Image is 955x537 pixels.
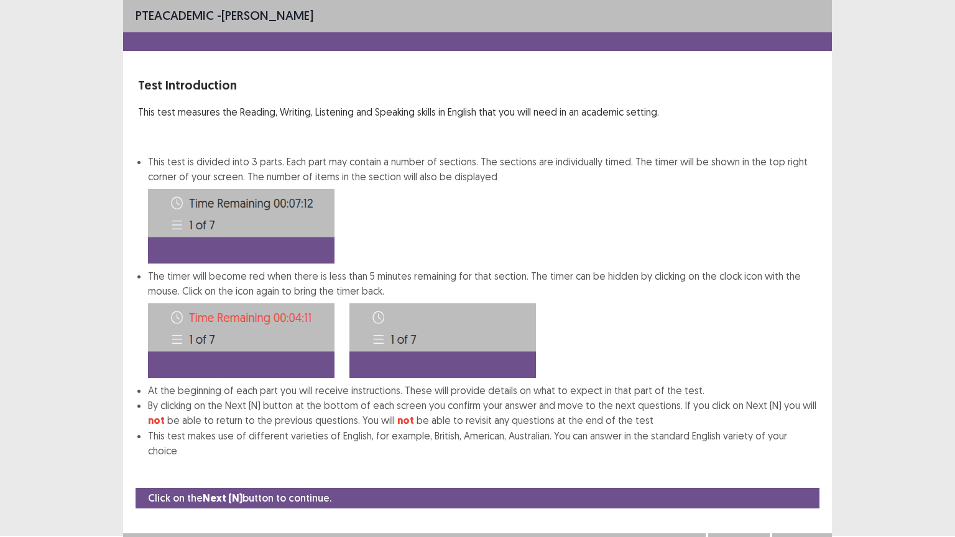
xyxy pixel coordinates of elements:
[136,7,214,23] span: PTE academic
[136,6,313,25] p: - [PERSON_NAME]
[148,428,817,458] li: This test makes use of different varieties of English, for example, British, American, Australian...
[397,414,414,427] strong: not
[148,398,817,428] li: By clicking on the Next (N) button at the bottom of each screen you confirm your answer and move ...
[148,303,334,378] img: Time-image
[148,154,817,264] li: This test is divided into 3 parts. Each part may contain a number of sections. The sections are i...
[148,490,331,506] p: Click on the button to continue.
[349,303,536,378] img: Time-image
[148,383,817,398] li: At the beginning of each part you will receive instructions. These will provide details on what t...
[148,189,334,264] img: Time-image
[203,492,242,505] strong: Next (N)
[138,104,817,119] p: This test measures the Reading, Writing, Listening and Speaking skills in English that you will n...
[148,414,165,427] strong: not
[148,268,817,383] li: The timer will become red when there is less than 5 minutes remaining for that section. The timer...
[138,76,817,94] p: Test Introduction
